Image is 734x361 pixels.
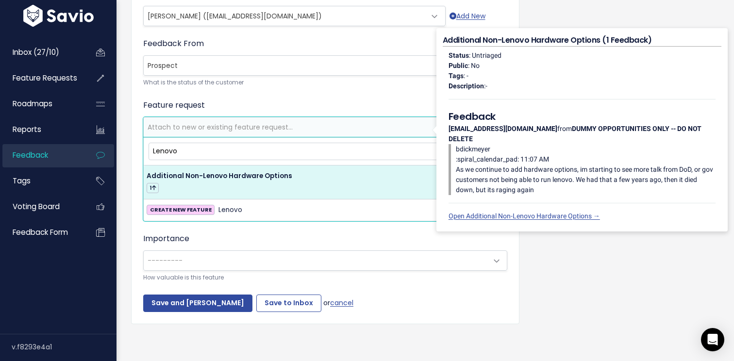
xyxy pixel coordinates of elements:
span: Additional Non-Lenovo Hardware Options [147,171,292,180]
strong: [EMAIL_ADDRESS][DOMAIN_NAME] [449,125,557,132]
span: [PERSON_NAME] ([EMAIL_ADDRESS][DOMAIN_NAME]) [148,11,322,21]
strong: CREATE NEW FEATURE [150,206,212,213]
span: - [485,82,487,90]
a: Roadmaps [2,93,81,115]
a: Voting Board [2,196,81,218]
div: v.f8293e4a1 [12,334,117,360]
span: Prospect [144,56,487,75]
span: --------- [148,256,183,265]
label: Importance [143,233,189,245]
a: Feature Requests [2,67,81,89]
h4: Additional Non-Lenovo Hardware Options (1 Feedback) [443,34,721,47]
a: Inbox (27/10) [2,41,81,64]
h5: Feedback [449,109,716,124]
span: Feedback [13,150,48,160]
p: bdickmeyer :spiral_calendar_pad: 11:07 AM As we continue to add hardware options, im starting to ... [456,144,716,195]
input: Save to Inbox [256,295,321,312]
span: Feature Requests [13,73,77,83]
a: Add New [450,10,485,22]
a: Feedback form [2,221,81,244]
span: Paul Renwick (paulr@niagarafallshotels.com) [143,6,446,26]
span: Reports [13,124,41,134]
label: Feature request [143,99,205,111]
span: Roadmaps [13,98,52,109]
strong: Public [449,62,468,69]
span: Voting Board [13,201,60,212]
span: 1 [147,183,159,193]
a: Open Additional Non-Lenovo Hardware Options → [449,212,600,220]
div: : Untriaged : No : - : from [443,47,721,225]
input: Save and [PERSON_NAME] [143,295,252,312]
div: Open Intercom Messenger [701,328,724,351]
img: logo-white.9d6f32f41409.svg [21,5,96,27]
a: Feedback [2,144,81,166]
span: Paul Renwick (paulr@niagarafallshotels.com) [144,6,426,26]
span: Prospect [143,55,507,76]
span: Tags [13,176,31,186]
strong: Description [449,82,484,90]
label: Feedback From [143,38,204,49]
strong: Tags [449,72,464,80]
span: Inbox (27/10) [13,47,59,57]
span: Lenovo [218,204,242,216]
span: Attach to new or existing feature request... [148,122,293,132]
strong: Status [449,51,469,59]
a: Tags [2,170,81,192]
strong: DUMMY OPPORTUNITIES ONLY -- DO NOT DELETE [449,125,701,143]
a: cancel [330,298,353,308]
span: Feedback form [13,227,68,237]
a: Reports [2,118,81,141]
small: How valuable is this feature [143,273,507,283]
small: What is the status of the customer [143,78,507,88]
